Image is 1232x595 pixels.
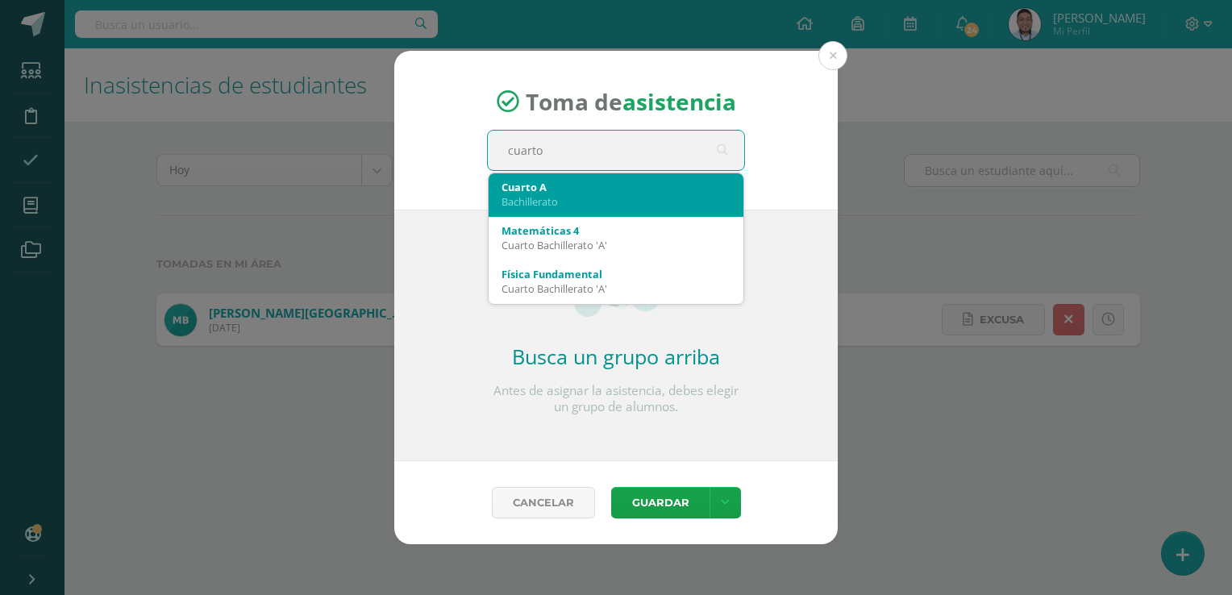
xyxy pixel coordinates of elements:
[488,131,744,170] input: Busca un grado o sección aquí...
[502,194,730,209] div: Bachillerato
[622,86,736,117] strong: asistencia
[492,487,595,518] a: Cancelar
[526,86,736,117] span: Toma de
[611,487,710,518] button: Guardar
[502,180,730,194] div: Cuarto A
[487,383,745,415] p: Antes de asignar la asistencia, debes elegir un grupo de alumnos.
[487,343,745,370] h2: Busca un grupo arriba
[502,238,730,252] div: Cuarto Bachillerato 'A'
[502,281,730,296] div: Cuarto Bachillerato 'A'
[502,223,730,238] div: Matemáticas 4
[818,41,847,70] button: Close (Esc)
[502,267,730,281] div: Física Fundamental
